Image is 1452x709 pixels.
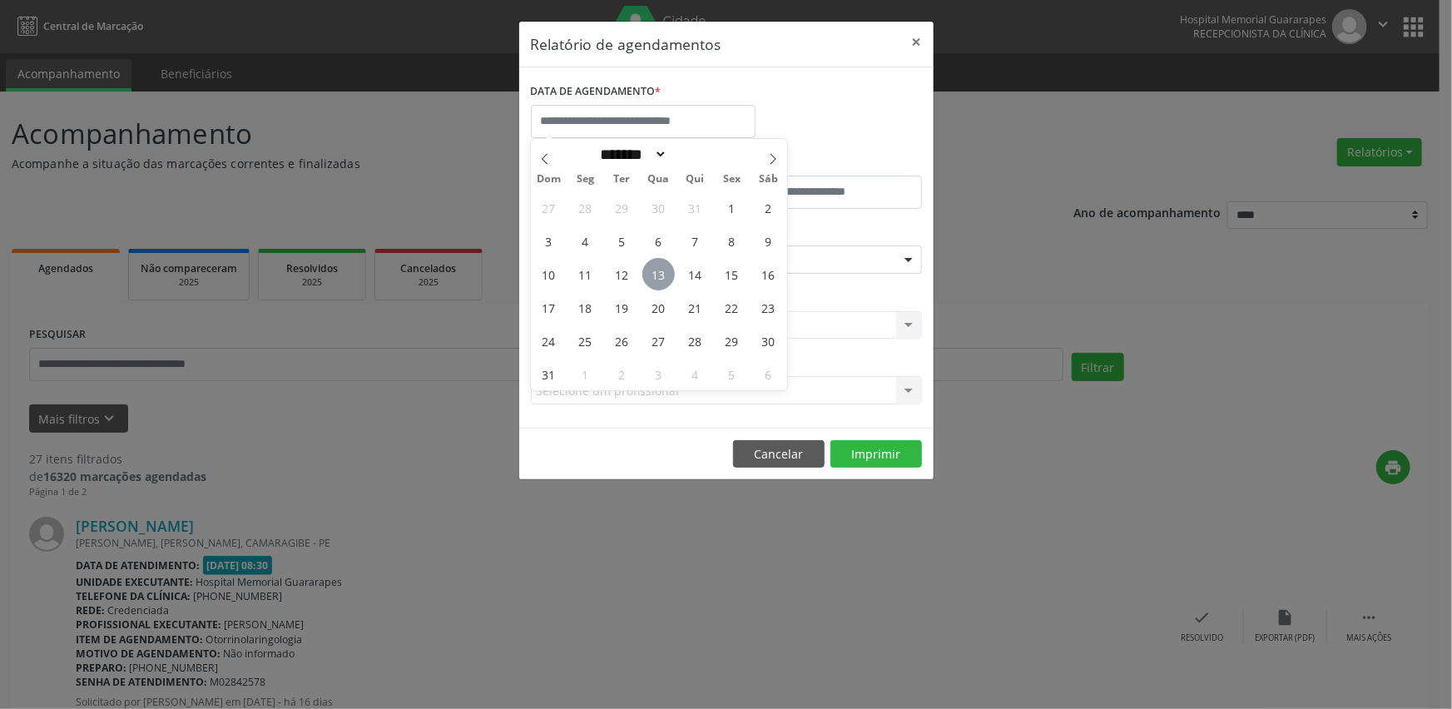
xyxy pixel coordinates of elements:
span: Agosto 9, 2025 [752,225,785,257]
span: Julho 30, 2025 [642,191,675,224]
span: Agosto 6, 2025 [642,225,675,257]
span: Dom [531,174,567,185]
span: Agosto 13, 2025 [642,258,675,290]
span: Agosto 29, 2025 [716,325,748,357]
span: Agosto 11, 2025 [569,258,602,290]
span: Qui [677,174,714,185]
span: Agosto 24, 2025 [533,325,565,357]
span: Agosto 15, 2025 [716,258,748,290]
span: Agosto 7, 2025 [679,225,711,257]
span: Julho 27, 2025 [533,191,565,224]
h5: Relatório de agendamentos [531,33,721,55]
span: Agosto 2, 2025 [752,191,785,224]
span: Setembro 4, 2025 [679,358,711,390]
span: Agosto 25, 2025 [569,325,602,357]
select: Month [595,146,668,163]
span: Agosto 20, 2025 [642,291,675,324]
span: Seg [567,174,604,185]
span: Sáb [751,174,787,185]
span: Agosto 17, 2025 [533,291,565,324]
span: Qua [641,174,677,185]
span: Sex [714,174,751,185]
span: Julho 31, 2025 [679,191,711,224]
span: Setembro 6, 2025 [752,358,785,390]
button: Cancelar [733,440,825,469]
span: Agosto 31, 2025 [533,358,565,390]
span: Agosto 30, 2025 [752,325,785,357]
span: Setembro 5, 2025 [716,358,748,390]
span: Agosto 27, 2025 [642,325,675,357]
span: Agosto 22, 2025 [716,291,748,324]
span: Agosto 5, 2025 [606,225,638,257]
span: Agosto 12, 2025 [606,258,638,290]
span: Agosto 21, 2025 [679,291,711,324]
span: Agosto 16, 2025 [752,258,785,290]
span: Agosto 26, 2025 [606,325,638,357]
button: Imprimir [830,440,922,469]
span: Julho 29, 2025 [606,191,638,224]
label: ATÉ [731,150,922,176]
span: Setembro 2, 2025 [606,358,638,390]
label: DATA DE AGENDAMENTO [531,79,662,105]
span: Agosto 18, 2025 [569,291,602,324]
button: Close [900,22,934,62]
span: Agosto 28, 2025 [679,325,711,357]
span: Agosto 3, 2025 [533,225,565,257]
span: Agosto 23, 2025 [752,291,785,324]
span: Julho 28, 2025 [569,191,602,224]
span: Agosto 14, 2025 [679,258,711,290]
span: Setembro 1, 2025 [569,358,602,390]
span: Agosto 4, 2025 [569,225,602,257]
span: Setembro 3, 2025 [642,358,675,390]
span: Ter [604,174,641,185]
input: Year [667,146,722,163]
span: Agosto 19, 2025 [606,291,638,324]
span: Agosto 10, 2025 [533,258,565,290]
span: Agosto 1, 2025 [716,191,748,224]
span: Agosto 8, 2025 [716,225,748,257]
